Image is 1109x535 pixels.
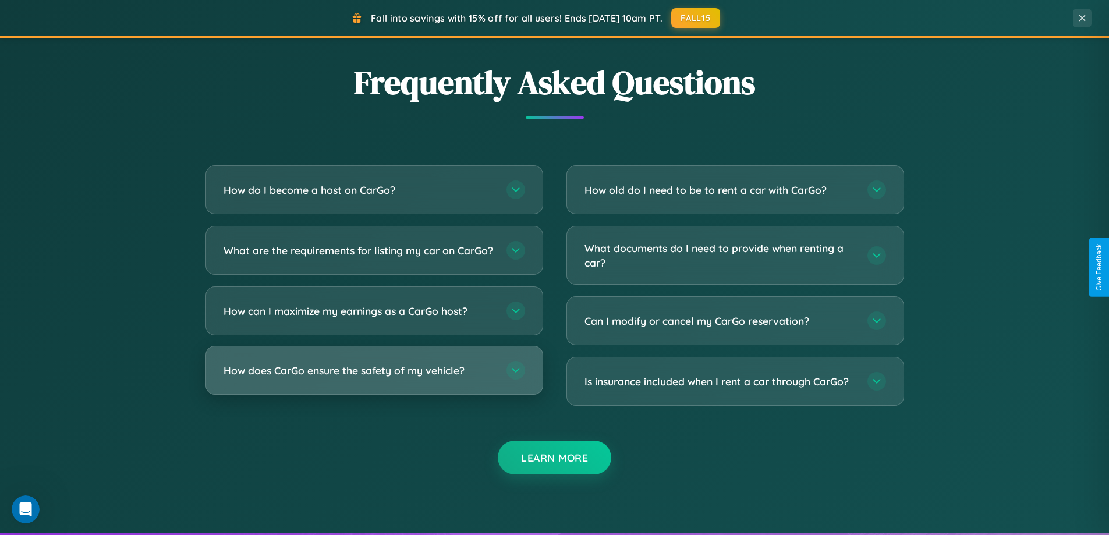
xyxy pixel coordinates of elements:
[584,314,856,328] h3: Can I modify or cancel my CarGo reservation?
[584,374,856,389] h3: Is insurance included when I rent a car through CarGo?
[224,304,495,318] h3: How can I maximize my earnings as a CarGo host?
[584,183,856,197] h3: How old do I need to be to rent a car with CarGo?
[498,441,611,474] button: Learn More
[371,12,662,24] span: Fall into savings with 15% off for all users! Ends [DATE] 10am PT.
[224,243,495,258] h3: What are the requirements for listing my car on CarGo?
[584,241,856,270] h3: What documents do I need to provide when renting a car?
[224,363,495,378] h3: How does CarGo ensure the safety of my vehicle?
[224,183,495,197] h3: How do I become a host on CarGo?
[671,8,720,28] button: FALL15
[12,495,40,523] iframe: Intercom live chat
[1095,244,1103,291] div: Give Feedback
[205,60,904,105] h2: Frequently Asked Questions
